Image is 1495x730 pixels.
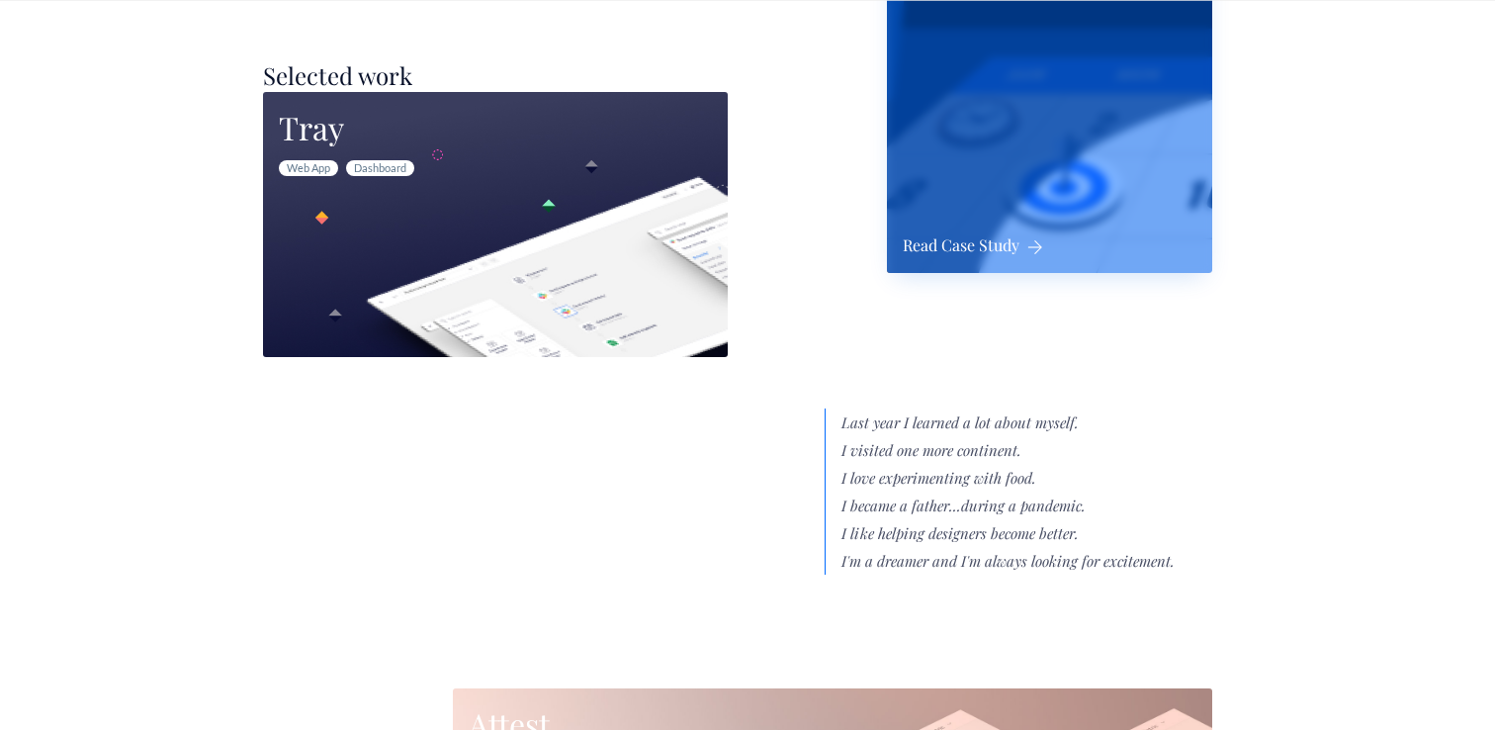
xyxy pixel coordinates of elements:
h3: Tray [279,108,712,155]
p: Read Case Study [903,233,1043,257]
h2: Selected work [263,59,1232,91]
p: Last year I learned a lot about myself. I visited one more continent. I love experimenting with f... [825,409,1196,575]
a: Tray Web AppDashboard [263,92,728,357]
span: Dashboard [346,160,414,176]
span: Web App [279,160,338,176]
